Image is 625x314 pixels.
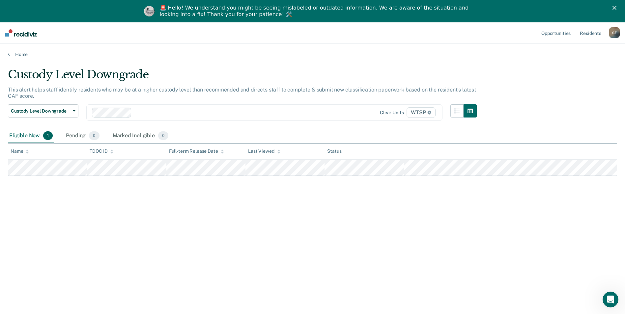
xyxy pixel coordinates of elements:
[612,6,619,10] div: Close
[8,68,477,87] div: Custody Level Downgrade
[8,104,78,118] button: Custody Level Downgrade
[11,148,29,154] div: Name
[65,129,100,143] div: Pending0
[144,6,155,16] img: Profile image for Kim
[380,110,404,116] div: Clear units
[327,148,341,154] div: Status
[248,148,280,154] div: Last Viewed
[111,129,170,143] div: Marked Ineligible0
[540,22,572,43] a: Opportunities
[89,131,99,140] span: 0
[603,292,618,307] iframe: Intercom live chat
[8,87,476,99] p: This alert helps staff identify residents who may be at a higher custody level than recommended a...
[609,27,620,38] div: G F
[169,148,224,154] div: Full-term Release Date
[407,107,436,118] span: WTSP
[90,148,113,154] div: TDOC ID
[579,22,603,43] a: Residents
[8,129,54,143] div: Eligible Now1
[609,27,620,38] button: GF
[160,5,471,18] div: 🚨 Hello! We understand you might be seeing mislabeled or outdated information. We are aware of th...
[5,29,37,37] img: Recidiviz
[8,51,617,57] a: Home
[11,108,70,114] span: Custody Level Downgrade
[158,131,168,140] span: 0
[43,131,53,140] span: 1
